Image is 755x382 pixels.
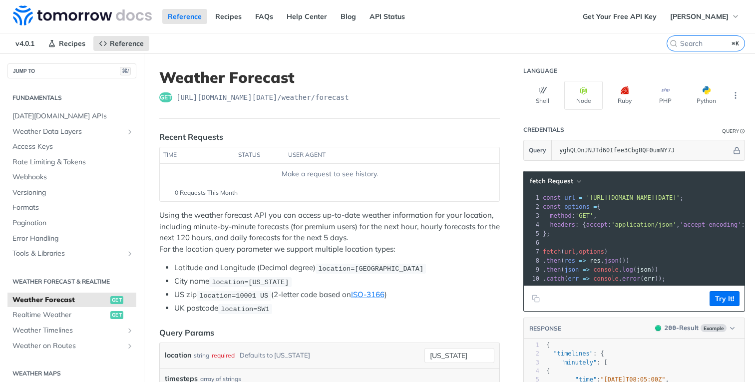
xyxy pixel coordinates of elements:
[7,170,136,185] a: Webhooks
[564,248,575,255] span: url
[586,194,680,201] span: '[URL][DOMAIN_NAME][DATE]'
[212,278,289,286] span: location=[US_STATE]
[546,266,561,273] span: then
[524,359,539,367] div: 3
[722,127,745,135] div: QueryInformation
[524,247,541,256] div: 7
[730,38,742,48] kbd: ⌘K
[7,185,136,200] a: Versioning
[524,211,541,220] div: 3
[568,275,579,282] span: err
[93,36,149,51] a: Reference
[7,139,136,154] a: Access Keys
[524,140,552,160] button: Query
[7,93,136,102] h2: Fundamentals
[701,324,727,332] span: Example
[687,81,726,110] button: Python
[7,216,136,231] a: Pagination
[12,249,123,259] span: Tools & Libraries
[7,277,136,286] h2: Weather Forecast & realtime
[12,127,123,137] span: Weather Data Layers
[174,289,500,301] li: US zip (2-letter code based on )
[655,325,661,331] span: 200
[583,275,590,282] span: =>
[210,9,247,24] a: Recipes
[12,218,134,228] span: Pagination
[12,111,134,121] span: [DATE][DOMAIN_NAME] APIs
[710,291,740,306] button: Try It!
[175,188,238,197] span: 0 Requests This Month
[526,176,584,186] button: fetch Request
[722,127,739,135] div: Query
[529,146,546,155] span: Query
[524,265,541,274] div: 9
[240,348,310,363] div: Defaults to [US_STATE]
[7,308,136,323] a: Realtime Weatherget
[564,194,575,201] span: url
[110,311,123,319] span: get
[543,212,597,219] span: : ,
[165,348,191,363] label: location
[564,203,590,210] span: options
[579,257,586,264] span: =>
[670,39,678,47] svg: Search
[524,238,541,247] div: 6
[524,229,541,238] div: 5
[564,81,603,110] button: Node
[524,341,539,350] div: 1
[126,128,134,136] button: Show subpages for Weather Data Layers
[543,257,630,264] span: . ( . ())
[665,323,699,333] div: - Result
[550,221,575,228] span: headers
[546,342,550,349] span: {
[174,276,500,287] li: City name
[159,131,223,143] div: Recent Requests
[543,194,684,201] span: ;
[590,257,601,264] span: res
[665,9,745,24] button: [PERSON_NAME]
[10,36,40,51] span: v4.0.1
[160,147,235,163] th: time
[110,39,144,48] span: Reference
[637,266,651,273] span: json
[159,327,214,339] div: Query Params
[644,275,655,282] span: err
[561,359,597,366] span: "minutely"
[523,67,557,75] div: Language
[593,266,619,273] span: console
[199,292,268,299] span: location=10001 US
[731,91,740,100] svg: More ellipsis
[12,326,123,336] span: Weather Timelines
[543,194,561,201] span: const
[523,81,562,110] button: Shell
[7,124,136,139] a: Weather Data LayersShow subpages for Weather Data Layers
[579,194,582,201] span: =
[126,250,134,258] button: Show subpages for Tools & Libraries
[524,350,539,358] div: 2
[126,327,134,335] button: Show subpages for Weather Timelines
[7,200,136,215] a: Formats
[646,81,685,110] button: PHP
[250,9,279,24] a: FAQs
[543,230,550,237] span: };
[523,126,564,134] div: Credentials
[665,324,676,332] span: 200
[732,145,742,155] button: Hide
[550,212,571,219] span: method
[7,109,136,124] a: [DATE][DOMAIN_NAME] APIs
[7,231,136,246] a: Error Handling
[174,303,500,314] li: UK postcode
[593,203,597,210] span: =
[524,367,539,376] div: 4
[12,157,134,167] span: Rate Limiting & Tokens
[235,147,285,163] th: status
[12,310,108,320] span: Realtime Weather
[622,275,640,282] span: error
[285,147,479,163] th: user agent
[670,12,729,21] span: [PERSON_NAME]
[593,275,619,282] span: console
[7,339,136,354] a: Weather on RoutesShow subpages for Weather on Routes
[543,275,666,282] span: . ( . ( ));
[126,342,134,350] button: Show subpages for Weather on Routes
[524,256,541,265] div: 8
